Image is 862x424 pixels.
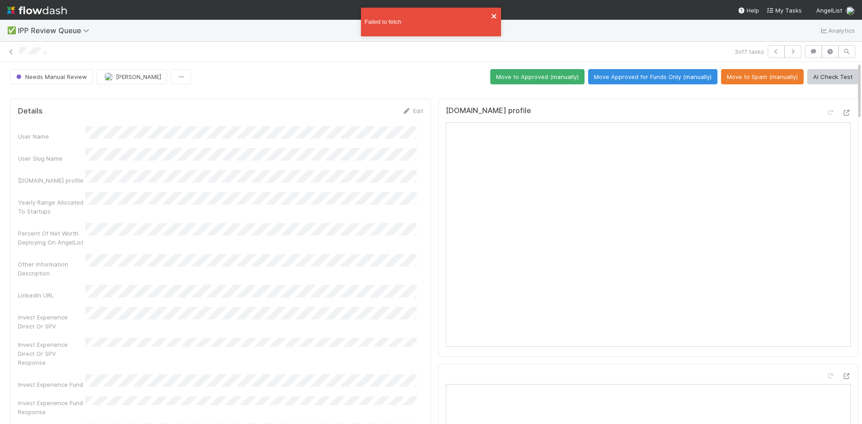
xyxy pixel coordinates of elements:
img: logo-inverted-e16ddd16eac7371096b0.svg [7,3,67,18]
div: User Slug Name [18,154,85,163]
div: Invest Experience Direct Or SPV [18,313,85,331]
span: Needs Manual Review [14,73,87,80]
a: Edit [402,107,423,114]
h5: Details [18,107,43,116]
button: Move Approved for Funds Only (manually) [588,69,717,84]
div: User Name [18,132,85,141]
div: LinkedIn URL [18,291,85,300]
div: Invest Experience Fund Response [18,398,85,416]
button: Needs Manual Review [10,69,93,84]
button: AI Check Test [807,69,858,84]
span: My Tasks [766,7,802,14]
div: Other Information Description [18,260,85,278]
a: My Tasks [766,6,802,15]
a: Analytics [819,25,855,36]
div: Invest Experience Direct Or SPV Response [18,340,85,367]
span: ✅ [7,26,16,34]
button: Move to Approved (manually) [490,69,585,84]
span: AngelList [816,7,842,14]
button: Move to Spam (manually) [721,69,804,84]
h5: [DOMAIN_NAME] profile [446,106,531,115]
span: IPP Review Queue [18,26,94,35]
div: Invest Experience Fund [18,380,85,389]
div: [DOMAIN_NAME] profile [18,176,85,185]
img: avatar_0c8687a4-28be-40e9-aba5-f69283dcd0e7.png [104,72,113,81]
div: Failed to fetch [365,17,491,26]
div: Yearly Range Allocated To Startups [18,198,85,216]
div: Percent Of Net Worth Deploying On AngelList [18,229,85,247]
span: 3 of 7 tasks [734,47,764,56]
button: [PERSON_NAME] [97,69,167,84]
button: close [491,11,497,20]
span: [PERSON_NAME] [116,73,161,80]
div: Help [738,6,759,15]
img: avatar_0c8687a4-28be-40e9-aba5-f69283dcd0e7.png [846,6,855,15]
